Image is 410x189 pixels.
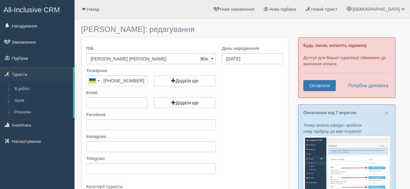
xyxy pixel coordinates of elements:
a: Архів [12,95,73,107]
span: Жін [200,56,208,61]
button: Close [385,110,389,116]
a: Розсилки [12,107,73,118]
label: Facebook [86,111,216,118]
span: Назад [87,7,99,12]
a: Оновлення від 7 вересня [303,110,356,115]
span: Новий турист [311,7,337,12]
a: В роботі [12,83,73,95]
span: [PERSON_NAME]: редагування [81,25,194,34]
a: All-Inclusive CRM [0,0,74,18]
label: ПІБ [86,45,216,51]
label: Телефони [86,68,147,74]
button: Selected country [87,76,101,86]
button: Додати ще [154,75,215,86]
span: All-Inclusive CRM [4,6,60,14]
a: Потрібна допомога [344,80,389,91]
label: Telegram [86,155,216,162]
label: День народження [222,45,283,51]
span: Нова підбірка [269,7,296,12]
span: [DEMOGRAPHIC_DATA] [353,7,400,12]
label: Email [86,89,147,96]
span: Нове замовлення [220,7,254,12]
button: Додати ще [154,97,215,108]
p: Тепер можна швидко зробити нову підбірку до вже існуючої: [303,122,390,134]
b: Будь ласка, оплатіть підписку [303,43,367,48]
a: Жін [197,53,216,64]
input: +380 50 123 4567 [86,75,147,86]
label: Instagram [86,133,216,140]
a: Оплатити [303,80,336,91]
div: Доступ для Вашої турагенції обмежено до внесення оплати [298,37,395,98]
span: × [385,109,389,117]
